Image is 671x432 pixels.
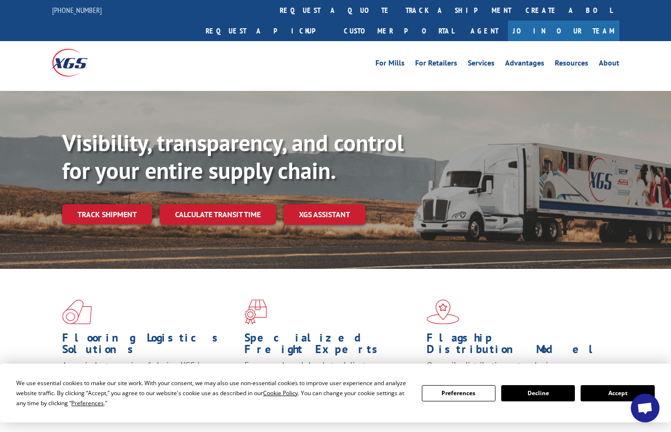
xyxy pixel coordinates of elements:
[427,360,576,394] span: Our agile distribution network gives you nationwide inventory management on demand.
[415,59,457,70] a: For Retailers
[62,299,92,324] img: xgs-icon-total-supply-chain-intelligence-red
[631,394,660,422] div: Open chat
[581,385,654,401] button: Accept
[62,204,152,224] a: Track shipment
[555,59,588,70] a: Resources
[52,5,102,15] a: [PHONE_NUMBER]
[244,360,419,402] p: From overlength loads to delicate cargo, our experienced staff knows the best way to move your fr...
[427,332,602,360] h1: Flagship Distribution Model
[501,385,575,401] button: Decline
[244,299,267,324] img: xgs-icon-focused-on-flooring-red
[461,21,508,41] a: Agent
[375,59,405,70] a: For Mills
[244,332,419,360] h1: Specialized Freight Experts
[505,59,544,70] a: Advantages
[62,360,234,394] span: As an industry carrier of choice, XGS has brought innovation and dedication to flooring logistics...
[337,21,461,41] a: Customer Portal
[16,378,410,408] div: We use essential cookies to make our site work. With your consent, we may also use non-essential ...
[62,332,237,360] h1: Flooring Logistics Solutions
[198,21,337,41] a: Request a pickup
[62,128,404,185] b: Visibility, transparency, and control for your entire supply chain.
[263,389,298,397] span: Cookie Policy
[468,59,495,70] a: Services
[284,204,365,225] a: XGS ASSISTANT
[427,299,460,324] img: xgs-icon-flagship-distribution-model-red
[71,399,104,407] span: Preferences
[422,385,495,401] button: Preferences
[599,59,619,70] a: About
[508,21,619,41] a: Join Our Team
[160,204,276,225] a: Calculate transit time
